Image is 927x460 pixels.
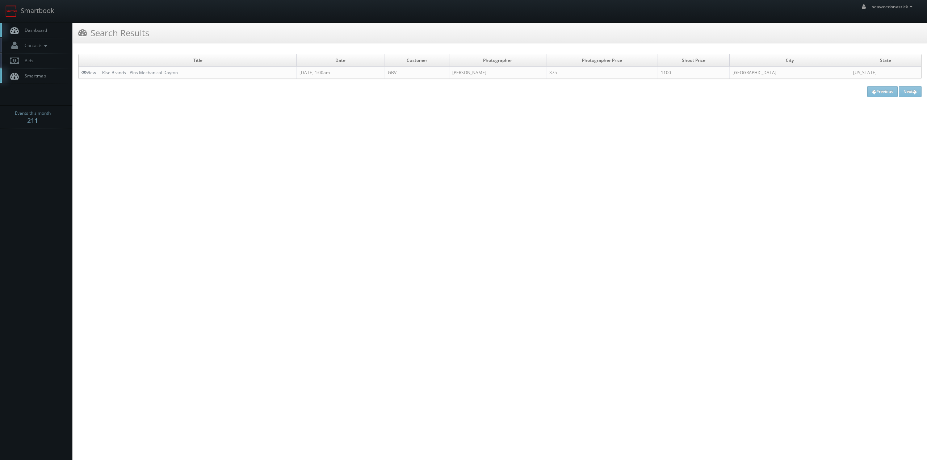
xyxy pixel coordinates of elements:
span: Events this month [15,110,51,117]
span: Smartmap [21,73,46,79]
strong: 211 [27,116,38,125]
td: [PERSON_NAME] [449,67,546,79]
td: Customer [385,54,449,67]
td: Photographer Price [546,54,658,67]
td: Photographer [449,54,546,67]
a: View [81,69,96,76]
span: Bids [21,58,33,64]
td: City [730,54,850,67]
td: Date [297,54,385,67]
td: GBV [385,67,449,79]
td: State [850,54,921,67]
td: Title [99,54,297,67]
span: Contacts [21,42,49,48]
td: [GEOGRAPHIC_DATA] [730,67,850,79]
td: [DATE] 1:00am [297,67,385,79]
h3: Search Results [78,26,149,39]
td: 1100 [658,67,730,79]
td: 375 [546,67,658,79]
a: Rise Brands - Pins Mechanical Dayton [102,69,178,76]
span: seaweedonastick [872,4,915,10]
span: Dashboard [21,27,47,33]
td: Shoot Price [658,54,730,67]
img: smartbook-logo.png [5,5,17,17]
td: [US_STATE] [850,67,921,79]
